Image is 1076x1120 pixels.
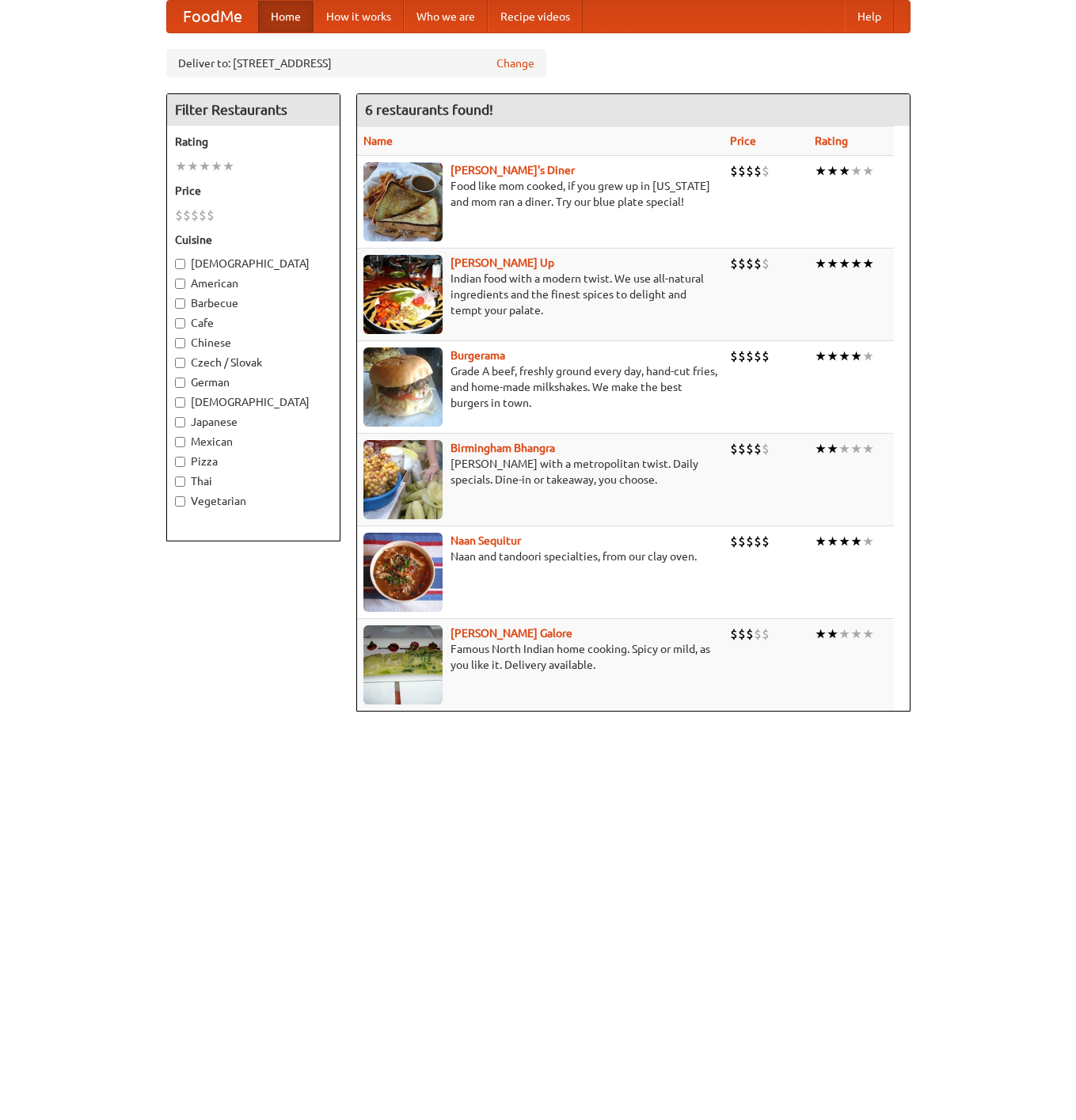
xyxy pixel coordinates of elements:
[175,437,185,447] input: Mexican
[738,440,746,457] li: $
[199,207,207,224] li: $
[363,549,717,564] p: Naan and tandoori specialties, from our clay oven.
[738,255,746,272] li: $
[862,162,874,180] li: ★
[815,625,827,643] li: ★
[845,1,894,32] a: Help
[199,158,211,175] li: ★
[827,255,838,272] li: ★
[762,440,770,457] li: $
[754,347,762,365] li: $
[754,162,762,180] li: $
[451,534,521,547] a: Naan Sequitur
[175,473,332,489] label: Thai
[211,158,222,175] li: ★
[746,255,754,272] li: $
[838,625,850,643] li: ★
[862,440,874,457] li: ★
[838,255,850,272] li: ★
[730,255,738,272] li: $
[451,256,554,269] b: [PERSON_NAME] Up
[175,183,332,199] h5: Price
[167,94,340,126] h4: Filter Restaurants
[730,440,738,457] li: $
[175,315,332,331] label: Cafe
[175,259,185,269] input: [DEMOGRAPHIC_DATA]
[175,417,185,427] input: Japanese
[175,414,332,430] label: Japanese
[827,533,838,550] li: ★
[175,493,332,509] label: Vegetarian
[314,1,404,32] a: How it works
[175,358,185,368] input: Czech / Slovak
[862,255,874,272] li: ★
[754,625,762,643] li: $
[827,625,838,643] li: ★
[363,255,443,334] img: curryup.jpg
[363,178,717,210] p: Food like mom cooked, if you grew up in [US_STATE] and mom ran a diner. Try our blue plate special!
[183,207,191,224] li: $
[754,533,762,550] li: $
[762,255,770,272] li: $
[175,335,332,351] label: Chinese
[762,347,770,365] li: $
[838,533,850,550] li: ★
[746,533,754,550] li: $
[166,49,546,78] div: Deliver to: [STREET_ADDRESS]
[850,625,862,643] li: ★
[451,164,575,177] a: [PERSON_NAME]'s Diner
[838,162,850,180] li: ★
[850,533,862,550] li: ★
[730,162,738,180] li: $
[746,625,754,643] li: $
[762,533,770,550] li: $
[850,347,862,365] li: ★
[827,347,838,365] li: ★
[363,363,717,411] p: Grade A beef, freshly ground every day, hand-cut fries, and home-made milkshakes. We make the bes...
[862,533,874,550] li: ★
[175,434,332,450] label: Mexican
[815,440,827,457] li: ★
[850,440,862,457] li: ★
[222,158,234,175] li: ★
[175,355,332,370] label: Czech / Slovak
[815,255,827,272] li: ★
[451,442,555,454] a: Birmingham Bhangra
[175,318,185,328] input: Cafe
[363,347,443,427] img: burgerama.jpg
[738,533,746,550] li: $
[191,207,199,224] li: $
[363,625,443,704] img: currygalore.jpg
[738,625,746,643] li: $
[363,135,393,147] a: Name
[175,496,185,507] input: Vegetarian
[838,347,850,365] li: ★
[175,298,185,309] input: Barbecue
[730,135,756,147] a: Price
[850,162,862,180] li: ★
[815,533,827,550] li: ★
[815,347,827,365] li: ★
[746,347,754,365] li: $
[815,162,827,180] li: ★
[827,162,838,180] li: ★
[175,256,332,271] label: [DEMOGRAPHIC_DATA]
[738,162,746,180] li: $
[167,1,258,32] a: FoodMe
[730,533,738,550] li: $
[862,625,874,643] li: ★
[175,378,185,388] input: German
[258,1,314,32] a: Home
[838,440,850,457] li: ★
[746,440,754,457] li: $
[175,275,332,291] label: American
[746,162,754,180] li: $
[175,457,185,467] input: Pizza
[175,394,332,410] label: [DEMOGRAPHIC_DATA]
[451,627,572,640] a: [PERSON_NAME] Galore
[175,397,185,408] input: [DEMOGRAPHIC_DATA]
[175,454,332,469] label: Pizza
